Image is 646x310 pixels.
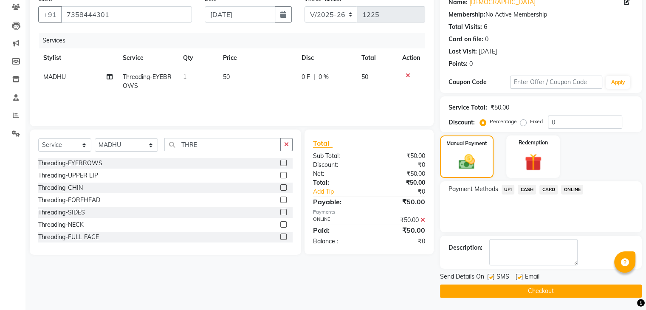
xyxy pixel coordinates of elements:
[449,78,510,87] div: Coupon Code
[519,139,548,147] label: Redemption
[379,187,431,196] div: ₹0
[38,233,99,242] div: Threading-FULL FACE
[43,73,66,81] span: MADHU
[496,272,509,283] span: SMS
[369,225,432,235] div: ₹50.00
[440,285,642,298] button: Checkout
[449,185,498,194] span: Payment Methods
[313,73,315,82] span: |
[369,161,432,169] div: ₹0
[361,73,368,81] span: 50
[369,178,432,187] div: ₹50.00
[530,118,543,125] label: Fixed
[491,103,509,112] div: ₹50.00
[38,220,84,229] div: Threading-NECK
[307,197,369,207] div: Payable:
[296,48,356,68] th: Disc
[518,185,536,194] span: CASH
[61,6,192,23] input: Search by Name/Mobile/Email/Code
[502,185,515,194] span: UPI
[440,272,484,283] span: Send Details On
[307,187,379,196] a: Add Tip
[218,48,296,68] th: Price
[369,169,432,178] div: ₹50.00
[449,35,483,44] div: Card on file:
[539,185,558,194] span: CARD
[525,272,539,283] span: Email
[449,47,477,56] div: Last Visit:
[38,159,102,168] div: Threading-EYEBROWS
[183,73,186,81] span: 1
[606,76,630,89] button: Apply
[449,10,485,19] div: Membership:
[449,243,482,252] div: Description:
[38,171,98,180] div: Threading-UPPER LIP
[307,237,369,246] div: Balance :
[307,161,369,169] div: Discount:
[302,73,310,82] span: 0 F
[356,48,397,68] th: Total
[164,138,280,151] input: Search or Scan
[38,208,85,217] div: Threading-SIDES
[38,6,62,23] button: +91
[38,183,83,192] div: Threading-CHIN
[485,35,488,44] div: 0
[449,59,468,68] div: Points:
[313,209,425,216] div: Payments
[307,152,369,161] div: Sub Total:
[118,48,178,68] th: Service
[449,103,487,112] div: Service Total:
[369,152,432,161] div: ₹50.00
[313,139,333,148] span: Total
[369,216,432,225] div: ₹50.00
[319,73,329,82] span: 0 %
[307,169,369,178] div: Net:
[449,23,482,31] div: Total Visits:
[123,73,172,90] span: Threading-EYEBROWS
[223,73,230,81] span: 50
[39,33,432,48] div: Services
[369,237,432,246] div: ₹0
[454,152,480,171] img: _cash.svg
[38,48,118,68] th: Stylist
[178,48,218,68] th: Qty
[307,178,369,187] div: Total:
[449,10,633,19] div: No Active Membership
[479,47,497,56] div: [DATE]
[446,140,487,147] label: Manual Payment
[307,225,369,235] div: Paid:
[397,48,425,68] th: Action
[490,118,517,125] label: Percentage
[307,216,369,225] div: ONLINE
[510,76,603,89] input: Enter Offer / Coupon Code
[369,197,432,207] div: ₹50.00
[519,152,547,173] img: _gift.svg
[484,23,487,31] div: 6
[561,185,583,194] span: ONLINE
[38,196,100,205] div: Threading-FOREHEAD
[449,118,475,127] div: Discount:
[469,59,473,68] div: 0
